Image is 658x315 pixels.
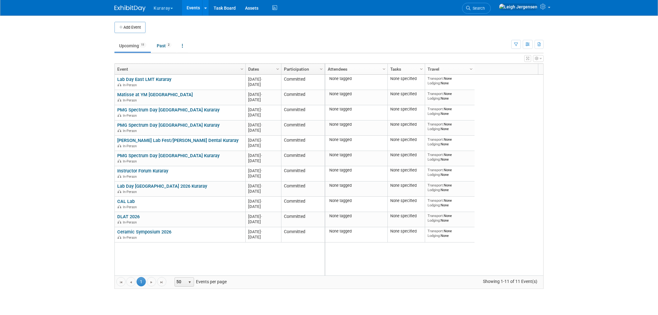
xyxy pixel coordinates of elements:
[328,107,385,112] div: None tagged
[239,64,246,73] a: Column Settings
[248,64,277,74] a: Dates
[248,168,278,173] div: [DATE]
[248,112,278,118] div: [DATE]
[261,153,262,158] span: -
[328,168,385,173] div: None tagged
[470,6,485,11] span: Search
[428,107,472,116] div: None None
[248,189,278,194] div: [DATE]
[248,204,278,209] div: [DATE]
[118,205,121,208] img: In-Person Event
[419,67,424,72] span: Column Settings
[328,214,385,219] div: None tagged
[418,64,425,73] a: Column Settings
[319,67,324,72] span: Column Settings
[428,137,472,146] div: None None
[428,81,441,85] span: Lodging:
[147,277,156,286] a: Go to the next page
[118,129,121,132] img: In-Person Event
[126,277,136,286] a: Go to the previous page
[117,153,220,158] a: PMG Spectrum Day [GEOGRAPHIC_DATA] Kuraray
[428,96,441,101] span: Lodging:
[248,199,278,204] div: [DATE]
[137,277,146,286] span: 1
[149,280,154,285] span: Go to the next page
[261,77,262,82] span: -
[248,173,278,179] div: [DATE]
[390,92,423,96] div: None specified
[281,90,325,105] td: Committed
[117,107,220,113] a: PMG Spectrum Day [GEOGRAPHIC_DATA] Kuraray
[123,98,139,102] span: In-Person
[261,214,262,219] span: -
[118,159,121,162] img: In-Person Event
[428,111,441,116] span: Lodging:
[117,183,207,189] a: Lab Day [GEOGRAPHIC_DATA] 2026 Kuraray
[390,76,423,81] div: None specified
[390,107,423,112] div: None specified
[328,198,385,203] div: None tagged
[175,278,185,286] span: 50
[390,229,423,234] div: None specified
[382,67,387,72] span: Column Settings
[390,183,423,188] div: None specified
[275,64,281,73] a: Column Settings
[281,166,325,181] td: Committed
[118,220,121,223] img: In-Person Event
[390,122,423,127] div: None specified
[128,280,133,285] span: Go to the previous page
[123,220,139,224] span: In-Person
[117,122,220,128] a: PMG Spectrum Day [GEOGRAPHIC_DATA] Kuraray
[117,229,171,235] a: Ceramic Symposium 2026
[281,197,325,212] td: Committed
[428,92,472,101] div: None None
[118,236,121,239] img: In-Person Event
[390,137,423,142] div: None specified
[428,183,444,187] span: Transport:
[118,114,121,117] img: In-Person Event
[114,40,151,52] a: Upcoming11
[390,153,423,157] div: None specified
[248,92,278,97] div: [DATE]
[248,97,278,102] div: [DATE]
[123,129,139,133] span: In-Person
[261,168,262,173] span: -
[390,198,423,203] div: None specified
[428,76,444,81] span: Transport:
[390,168,423,173] div: None specified
[428,168,472,177] div: None None
[118,98,121,101] img: In-Person Event
[428,218,441,223] span: Lodging:
[318,64,325,73] a: Column Settings
[123,190,139,194] span: In-Person
[152,40,176,52] a: Past2
[428,183,472,192] div: None None
[261,138,262,143] span: -
[118,83,121,86] img: In-Person Event
[116,277,126,286] a: Go to the first page
[281,75,325,90] td: Committed
[499,3,538,10] img: Leigh Jergensen
[328,183,385,188] div: None tagged
[428,122,472,131] div: None None
[248,138,278,143] div: [DATE]
[428,122,444,126] span: Transport:
[428,214,444,218] span: Transport:
[123,114,139,118] span: In-Person
[281,136,325,151] td: Committed
[117,138,239,143] a: [PERSON_NAME] Lab Fest/[PERSON_NAME] Dental Kuraray
[261,92,262,97] span: -
[328,64,383,74] a: Attendees
[248,122,278,128] div: [DATE]
[117,214,140,219] a: DLAT 2026
[248,219,278,224] div: [DATE]
[261,229,262,234] span: -
[428,153,444,157] span: Transport:
[123,175,139,179] span: In-Person
[428,233,441,238] span: Lodging:
[328,122,385,127] div: None tagged
[328,153,385,157] div: None tagged
[381,64,388,73] a: Column Settings
[248,229,278,234] div: [DATE]
[281,227,325,242] td: Committed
